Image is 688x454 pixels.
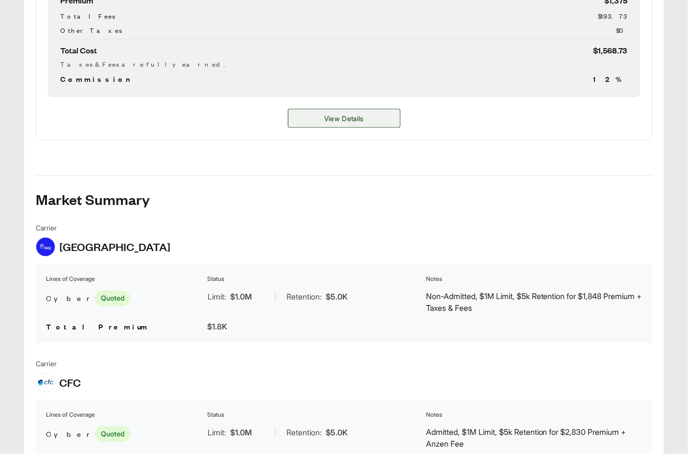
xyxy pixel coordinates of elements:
[324,113,364,124] span: View Details
[36,192,652,207] h2: Market Summary
[60,25,122,35] span: Other Taxes
[36,223,170,233] span: Carrier
[46,293,91,304] span: Cyber
[60,73,135,85] span: Commission
[426,410,642,420] th: Notes
[326,291,348,303] span: $5.0K
[95,291,130,306] span: Quoted
[60,59,628,69] div: Taxes & Fees are fully earned.
[326,427,348,439] span: $5.0K
[208,291,226,303] span: Limit:
[426,427,642,450] p: Admitted, $1M Limit, $5k Retention for $2,830 Premium + Anzen Fee
[60,44,97,57] span: Total Cost
[36,238,55,256] img: At-Bay
[274,292,277,302] span: |
[59,240,170,254] span: [GEOGRAPHIC_DATA]
[60,11,115,21] span: Total Fees
[288,109,401,128] button: View Details
[288,109,401,128] a: Coalition details
[46,410,205,420] th: Lines of Coverage
[207,410,424,420] th: Status
[230,291,252,303] span: $1.0M
[36,359,81,369] span: Carrier
[36,374,55,392] img: CFC
[286,291,322,303] span: Retention:
[426,275,642,284] th: Notes
[207,322,227,332] span: $1.8K
[207,275,424,284] th: Status
[286,427,322,439] span: Retention:
[598,11,628,21] span: $193.73
[95,427,130,442] span: Quoted
[46,429,91,440] span: Cyber
[59,376,81,390] span: CFC
[593,73,628,85] span: 12 %
[208,427,226,439] span: Limit:
[46,275,205,284] th: Lines of Coverage
[274,428,277,438] span: |
[426,291,642,314] p: Non-Admitted, $1M Limit, $5k Retention for $1,848 Premium + Taxes & Fees
[230,427,252,439] span: $1.0M
[616,25,628,35] span: $0
[593,44,628,57] span: $1,568.73
[46,322,149,332] span: Total Premium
